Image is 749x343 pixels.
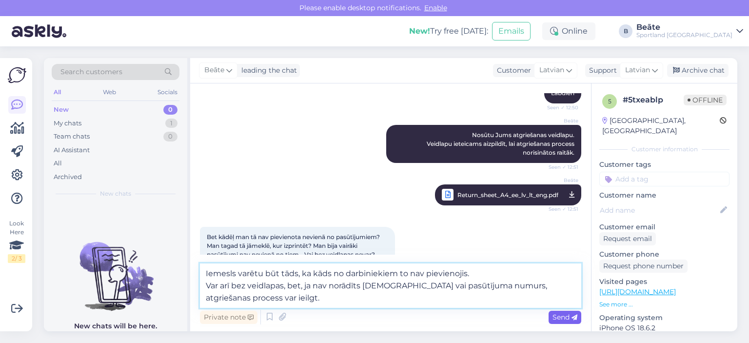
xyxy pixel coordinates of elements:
[207,233,381,258] span: Bet kādēļ man tā nav pievienota nevienā no pasūtījumiem? Man tagad tā jāmeklē, kur izprintēt? Man...
[599,287,676,296] a: [URL][DOMAIN_NAME]
[457,189,558,201] span: Return_sheet_A4_ee_lv_lt_eng.pdf
[54,172,82,182] div: Archived
[599,323,729,333] p: iPhone OS 18.6.2
[539,65,564,76] span: Latvian
[542,177,578,184] span: Beāte
[623,94,684,106] div: # 5txeablp
[163,105,177,115] div: 0
[608,98,611,105] span: 5
[44,224,187,312] img: No chats
[585,65,617,76] div: Support
[492,22,531,40] button: Emails
[599,172,729,186] input: Add a tag
[54,145,90,155] div: AI Assistant
[599,277,729,287] p: Visited pages
[101,86,118,99] div: Web
[200,311,257,324] div: Private note
[54,132,90,141] div: Team chats
[625,65,650,76] span: Latvian
[52,86,63,99] div: All
[54,159,62,168] div: All
[599,300,729,309] p: See more ...
[409,26,430,36] b: New!
[156,86,179,99] div: Socials
[8,66,26,84] img: Askly Logo
[599,232,656,245] div: Request email
[100,189,131,198] span: New chats
[619,24,632,38] div: B
[493,65,531,76] div: Customer
[552,313,577,322] span: Send
[600,205,718,216] input: Add name
[599,160,729,170] p: Customer tags
[237,65,297,76] div: leading the chat
[599,260,688,273] div: Request phone number
[542,163,578,171] span: Seen ✓ 12:51
[421,3,450,12] span: Enable
[667,64,729,77] div: Archive chat
[636,23,732,31] div: Beāte
[435,184,581,205] a: BeāteReturn_sheet_A4_ee_lv_lt_eng.pdfSeen ✓ 12:51
[54,119,81,128] div: My chats
[542,104,578,111] span: Seen ✓ 12:50
[74,321,157,331] p: New chats will be here.
[60,67,122,77] span: Search customers
[599,145,729,154] div: Customer information
[542,203,578,215] span: Seen ✓ 12:51
[542,117,578,124] span: Beāte
[599,190,729,201] p: Customer name
[636,23,743,39] a: BeāteSportland [GEOGRAPHIC_DATA]
[602,116,720,136] div: [GEOGRAPHIC_DATA], [GEOGRAPHIC_DATA]
[8,219,25,263] div: Look Here
[599,313,729,323] p: Operating system
[599,222,729,232] p: Customer email
[200,263,581,308] textarea: Iemesls varētu būt tāds, ka kāds no darbiniekiem to nav pievienojis. Var arī bez veidlapas, bet, ...
[163,132,177,141] div: 0
[409,25,488,37] div: Try free [DATE]:
[204,65,224,76] span: Beāte
[599,249,729,260] p: Customer phone
[684,95,727,105] span: Offline
[551,89,574,97] span: Labdien
[636,31,732,39] div: Sportland [GEOGRAPHIC_DATA]
[542,22,595,40] div: Online
[427,131,576,156] span: Nosūtu Jums atgriešanas veidlapu. Veidlapu ieteicams aizpildīt, lai atgriešanas process norisināt...
[165,119,177,128] div: 1
[54,105,69,115] div: New
[8,254,25,263] div: 2 / 3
